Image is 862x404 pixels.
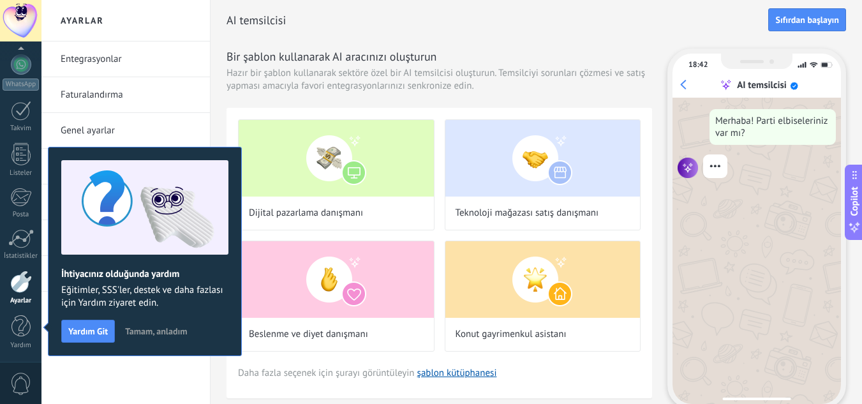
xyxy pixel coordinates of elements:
[737,79,787,91] div: AI temsilcisi
[61,113,197,149] a: Genel ayarlar
[678,158,698,178] img: agent icon
[456,207,599,220] span: Teknoloji mağazası satış danışmanı
[61,268,228,280] h2: İhtiyacınız olduğunda yardım
[417,367,497,379] a: şablon kütüphanesi
[445,120,641,197] img: Teknoloji mağazası satış danışmanı
[3,169,40,177] div: Listeler
[41,77,210,113] li: Faturalandırma
[61,41,197,77] a: Entegrasyonlar
[227,49,652,64] h3: Bir şablon kullanarak AI aracınızı oluşturun
[848,186,861,216] span: Copilot
[239,120,434,197] img: Dijital pazarlama danışmanı
[238,367,496,379] span: Daha fazla seçenek için şurayı görüntüleyin
[239,241,434,318] img: Beslenme ve diyet danışmanı
[688,60,708,70] div: 18:42
[249,328,368,341] span: Beslenme ve diyet danışmanı
[768,8,846,31] button: Sıfırdan başlayın
[3,211,40,219] div: Posta
[710,109,836,145] div: Merhaba! Parti elbiseleriniz var mı?
[119,322,193,341] button: Tamam, anladım
[456,328,567,341] span: Konut gayrimenkul asistanı
[3,79,39,91] div: WhatsApp
[125,327,187,336] span: Tamam, anladım
[61,320,115,343] button: Yardım Git
[3,341,40,350] div: Yardım
[249,207,363,220] span: Dijital pazarlama danışmanı
[41,113,210,149] li: Genel ayarlar
[445,241,641,318] img: Konut gayrimenkul asistanı
[3,252,40,260] div: İstatistikler
[227,8,768,33] h2: AI temsilcisi
[61,77,197,113] a: Faturalandırma
[68,327,108,336] span: Yardım Git
[41,41,210,77] li: Entegrasyonlar
[41,327,210,363] li: AI bilgi kaynakları
[61,284,228,310] span: Eğitimler, SSS'ler, destek ve daha fazlası için Yardım ziyaret edin.
[3,297,40,305] div: Ayarlar
[3,124,40,133] div: Takvim
[775,15,839,24] span: Sıfırdan başlayın
[227,67,652,93] span: Hazır bir şablon kullanarak sektöre özel bir AI temsilcisi oluşturun. Temsilciyi sorunları çözmes...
